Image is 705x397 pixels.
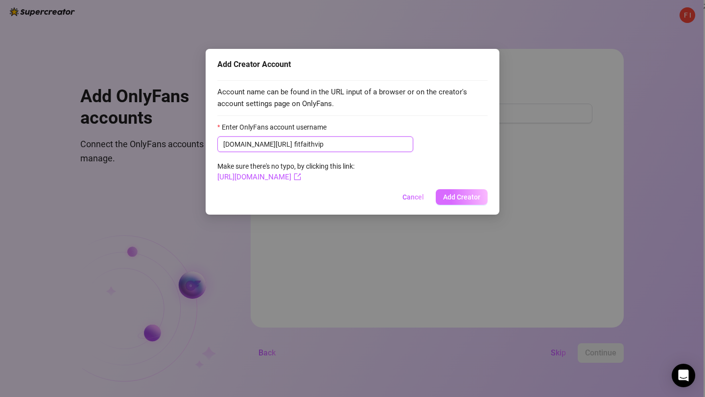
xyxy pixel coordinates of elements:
button: Cancel [395,189,432,205]
div: Add Creator Account [217,59,488,70]
input: Enter OnlyFans account username [294,139,407,150]
span: [DOMAIN_NAME][URL] [223,139,292,150]
span: Add Creator [443,193,480,201]
span: export [294,173,301,180]
span: Cancel [402,193,424,201]
div: Open Intercom Messenger [672,364,695,387]
span: Account name can be found in the URL input of a browser or on the creator's account settings page... [217,87,488,110]
a: [URL][DOMAIN_NAME]export [217,173,301,181]
label: Enter OnlyFans account username [217,122,333,132]
button: Add Creator [436,189,488,205]
span: Make sure there's no typo, by clicking this link: [217,162,354,181]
